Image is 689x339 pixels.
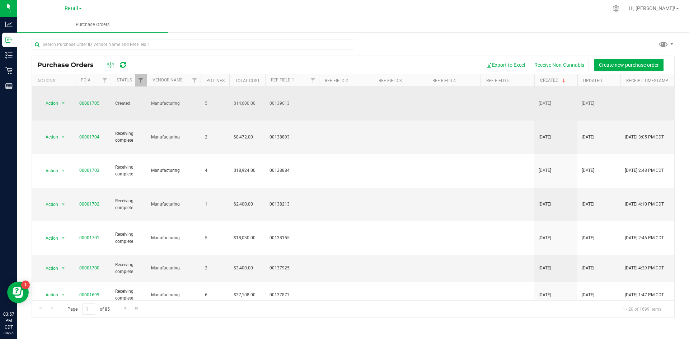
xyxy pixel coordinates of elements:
a: 00001701 [79,235,99,240]
span: [DATE] [582,100,594,107]
a: Total Cost [235,78,260,83]
span: Receiving complete [115,130,142,144]
span: [DATE] 4:29 PM CDT [625,265,664,272]
inline-svg: Inbound [5,36,13,43]
span: [DATE] [582,201,594,208]
button: Export to Excel [482,59,530,71]
input: 1 [82,303,95,315]
span: Manufacturing [151,235,196,241]
iframe: Resource center unread badge [21,281,30,289]
span: [DATE] 1:47 PM CDT [625,292,664,298]
span: Page of 85 [61,303,116,315]
input: Search Purchase Order ID, Vendor Name and Ref Field 1 [32,39,353,50]
a: 00001699 [79,292,99,297]
p: 08/26 [3,330,14,336]
span: 00137877 [269,292,315,298]
span: [DATE] [539,201,551,208]
span: select [59,290,68,300]
div: Actions [37,78,72,83]
span: $37,108.00 [234,292,256,298]
a: 00001703 [79,168,99,173]
button: Create new purchase order [594,59,664,71]
inline-svg: Analytics [5,21,13,28]
span: $18,030.00 [234,235,256,241]
span: [DATE] 2:48 PM CDT [625,167,664,174]
span: select [59,166,68,176]
span: 5 [205,100,225,107]
span: 5 [205,235,225,241]
a: Vendor Name [153,77,183,83]
span: [DATE] [539,265,551,272]
a: Status [117,77,132,83]
span: 00137925 [269,265,315,272]
span: Action [39,233,58,243]
span: Created [115,100,142,107]
span: Action [39,132,58,142]
span: Retail [65,5,78,11]
span: 2 [205,134,225,141]
a: Go to the next page [120,303,131,313]
span: 2 [205,265,225,272]
span: [DATE] [539,167,551,174]
a: Filter [135,74,147,86]
span: select [59,263,68,273]
span: Manufacturing [151,100,196,107]
span: [DATE] [539,134,551,141]
a: Updated [583,78,602,83]
div: Manage settings [611,5,620,12]
span: Manufacturing [151,134,196,141]
span: Manufacturing [151,201,196,208]
a: 00001704 [79,135,99,140]
a: Purchase Orders [17,17,168,32]
span: [DATE] 2:46 PM CDT [625,235,664,241]
span: select [59,199,68,209]
span: [DATE] [539,292,551,298]
a: Receipt Timestamp [626,78,668,83]
a: Created [540,78,567,83]
a: Ref Field 3 [379,78,402,83]
a: Filter [99,74,111,86]
span: 00138213 [269,201,315,208]
a: PO Lines [206,78,225,83]
span: Action [39,290,58,300]
span: [DATE] 3:05 PM CDT [625,134,664,141]
span: Action [39,98,58,108]
a: Ref Field 2 [325,78,348,83]
span: Receiving complete [115,288,142,302]
span: Receiving complete [115,164,142,178]
span: 00138893 [269,134,315,141]
span: select [59,98,68,108]
span: $18,924.00 [234,167,256,174]
span: select [59,233,68,243]
span: Receiving complete [115,231,142,245]
span: 4 [205,167,225,174]
span: 1 [205,201,225,208]
a: Filter [189,74,201,86]
span: Action [39,263,58,273]
span: Receiving complete [115,262,142,275]
a: 00001705 [79,101,99,106]
inline-svg: Reports [5,83,13,90]
span: [DATE] [582,134,594,141]
span: Create new purchase order [599,62,659,68]
span: Manufacturing [151,265,196,272]
inline-svg: Inventory [5,52,13,59]
span: [DATE] [539,235,551,241]
span: 1 - 20 of 1699 items [617,303,667,314]
p: 03:57 PM CDT [3,311,14,330]
span: $3,400.00 [234,265,253,272]
a: Ref Field 1 [271,77,294,83]
span: 6 [205,292,225,298]
a: 00001702 [79,202,99,207]
a: PO # [81,77,90,83]
span: 00138155 [269,235,315,241]
a: Ref Field 5 [486,78,510,83]
span: [DATE] [582,235,594,241]
span: [DATE] [539,100,551,107]
span: Purchase Orders [66,22,119,28]
button: Receive Non-Cannabis [530,59,589,71]
span: [DATE] [582,292,594,298]
a: Go to the last page [132,303,142,313]
span: $2,400.00 [234,201,253,208]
